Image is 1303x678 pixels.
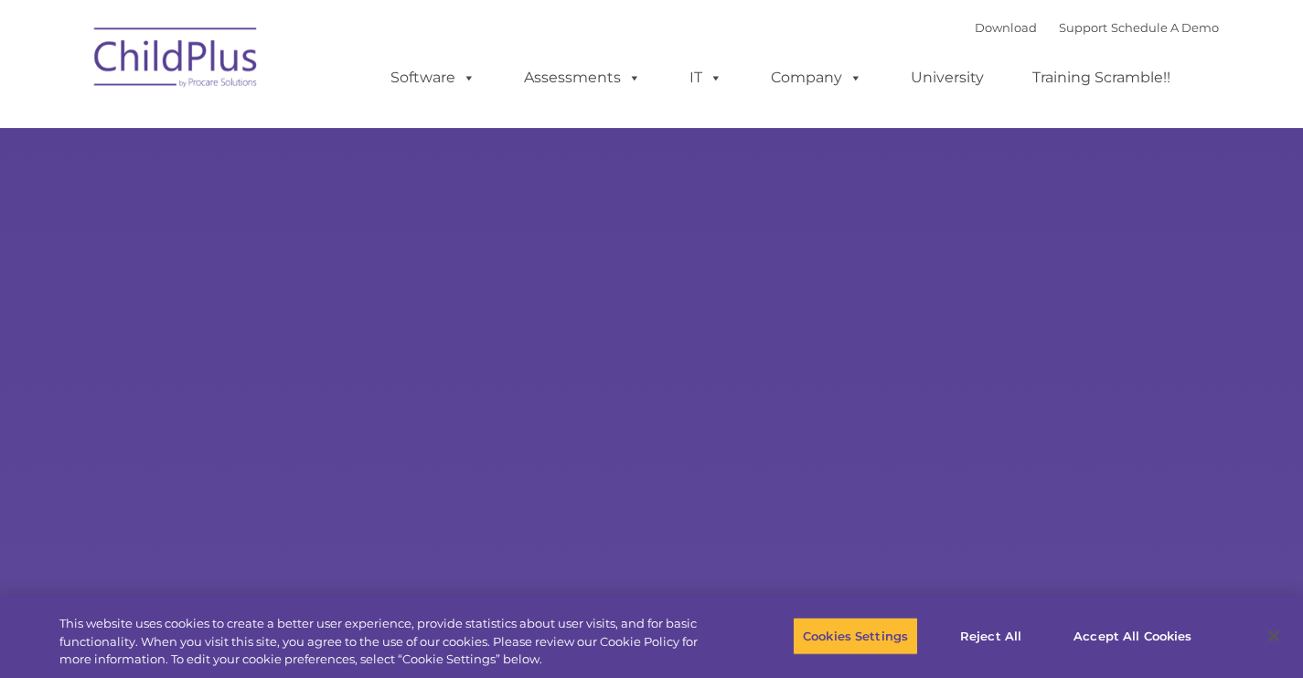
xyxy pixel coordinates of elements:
a: Software [372,59,494,96]
font: | [975,20,1219,35]
a: Company [753,59,881,96]
img: ChildPlus by Procare Solutions [85,15,268,106]
button: Accept All Cookies [1063,617,1202,655]
a: Assessments [506,59,659,96]
a: Training Scramble!! [1014,59,1189,96]
button: Reject All [934,617,1048,655]
a: Download [975,20,1037,35]
a: Support [1059,20,1107,35]
a: IT [671,59,741,96]
a: University [892,59,1002,96]
button: Cookies Settings [793,617,918,655]
button: Close [1254,616,1294,656]
a: Schedule A Demo [1111,20,1219,35]
div: This website uses cookies to create a better user experience, provide statistics about user visit... [59,615,717,669]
